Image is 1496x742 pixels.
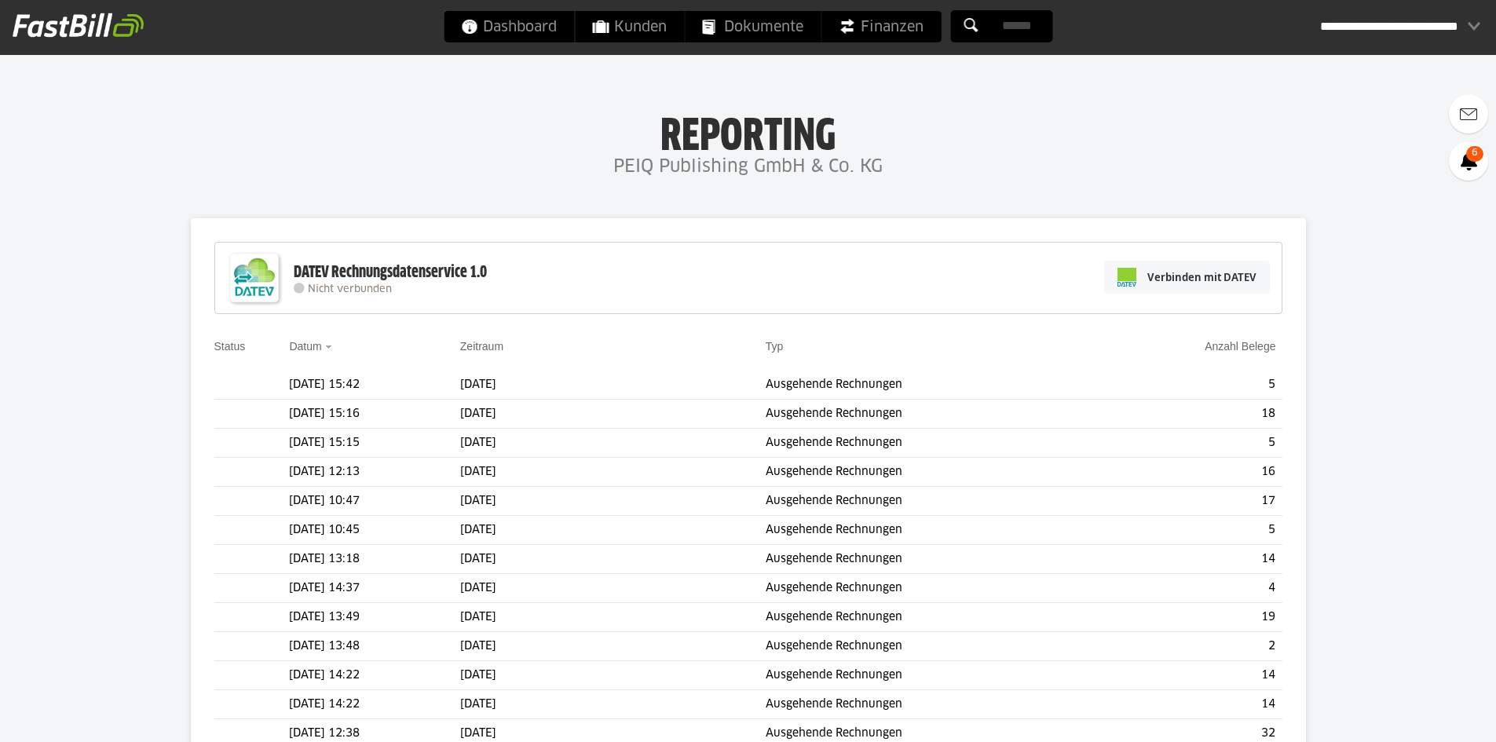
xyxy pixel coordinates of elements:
td: [DATE] [460,574,766,603]
td: 2 [1095,632,1282,661]
td: [DATE] 13:18 [289,545,459,574]
td: [DATE] [460,458,766,487]
td: [DATE] [460,690,766,719]
img: pi-datev-logo-farbig-24.svg [1117,268,1136,287]
span: Nicht verbunden [308,284,392,294]
td: [DATE] [460,371,766,400]
td: [DATE] [460,516,766,545]
td: [DATE] 12:13 [289,458,459,487]
td: Ausgehende Rechnungen [766,545,1095,574]
img: sort_desc.gif [325,345,335,349]
td: [DATE] [460,487,766,516]
td: [DATE] 14:22 [289,690,459,719]
img: DATEV-Datenservice Logo [223,247,286,309]
a: Kunden [575,11,684,42]
a: Verbinden mit DATEV [1104,261,1270,294]
td: Ausgehende Rechnungen [766,632,1095,661]
div: DATEV Rechnungsdatenservice 1.0 [294,262,487,283]
a: Status [214,340,246,353]
td: 18 [1095,400,1282,429]
td: [DATE] [460,661,766,690]
td: Ausgehende Rechnungen [766,487,1095,516]
td: Ausgehende Rechnungen [766,690,1095,719]
td: Ausgehende Rechnungen [766,574,1095,603]
td: 5 [1095,516,1282,545]
span: Dokumente [702,11,803,42]
a: Dokumente [685,11,821,42]
td: [DATE] 14:22 [289,661,459,690]
td: Ausgehende Rechnungen [766,661,1095,690]
td: Ausgehende Rechnungen [766,429,1095,458]
td: 4 [1095,574,1282,603]
td: [DATE] 15:16 [289,400,459,429]
td: 5 [1095,429,1282,458]
a: Datum [289,340,321,353]
td: Ausgehende Rechnungen [766,603,1095,632]
td: 16 [1095,458,1282,487]
a: Anzahl Belege [1205,340,1275,353]
span: Kunden [592,11,667,42]
td: [DATE] 15:42 [289,371,459,400]
td: 14 [1095,545,1282,574]
td: [DATE] 15:15 [289,429,459,458]
a: Finanzen [821,11,941,42]
td: [DATE] 13:48 [289,632,459,661]
td: Ausgehende Rechnungen [766,400,1095,429]
a: Zeitraum [460,340,503,353]
td: Ausgehende Rechnungen [766,458,1095,487]
td: [DATE] 14:37 [289,574,459,603]
td: 14 [1095,690,1282,719]
span: Dashboard [461,11,557,42]
td: [DATE] [460,400,766,429]
iframe: Öffnet ein Widget, in dem Sie weitere Informationen finden [1375,695,1480,734]
span: 6 [1466,146,1483,162]
td: [DATE] [460,632,766,661]
td: [DATE] 10:47 [289,487,459,516]
td: [DATE] [460,545,766,574]
td: 19 [1095,603,1282,632]
td: [DATE] [460,429,766,458]
td: 5 [1095,371,1282,400]
td: 14 [1095,661,1282,690]
img: fastbill_logo_white.png [13,13,144,38]
a: Typ [766,340,784,353]
td: 17 [1095,487,1282,516]
td: Ausgehende Rechnungen [766,516,1095,545]
a: 6 [1449,141,1488,181]
td: [DATE] 10:45 [289,516,459,545]
h1: Reporting [157,111,1339,152]
td: [DATE] [460,603,766,632]
td: Ausgehende Rechnungen [766,371,1095,400]
span: Finanzen [839,11,924,42]
a: Dashboard [444,11,574,42]
span: Verbinden mit DATEV [1147,269,1256,285]
td: [DATE] 13:49 [289,603,459,632]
